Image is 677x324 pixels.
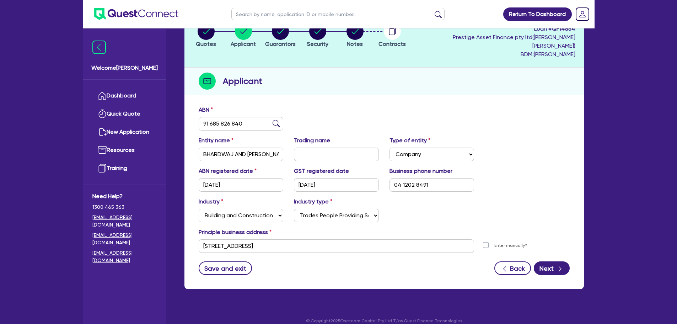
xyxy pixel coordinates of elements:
a: Resources [92,141,157,159]
a: Return To Dashboard [503,7,572,21]
span: Quotes [196,41,216,47]
img: step-icon [199,73,216,90]
img: quick-quote [98,110,107,118]
img: training [98,164,107,172]
span: Loan # QF14864 [413,25,575,33]
span: Need Help? [92,192,157,201]
a: Training [92,159,157,177]
label: Industry type [294,197,332,206]
span: Welcome [PERSON_NAME] [91,64,158,72]
span: Prestige Asset Finance pty ltd ( [PERSON_NAME] [PERSON_NAME] ) [453,34,575,49]
img: abn-lookup icon [273,120,280,127]
p: © Copyright 2025 Oneteam Capital Pty Ltd T/as Quest Finance Technologies [179,318,589,324]
button: Guarantors [265,22,296,49]
label: Business phone number [389,167,452,175]
img: resources [98,146,107,154]
a: [EMAIL_ADDRESS][DOMAIN_NAME] [92,232,157,246]
a: [EMAIL_ADDRESS][DOMAIN_NAME] [92,214,157,229]
span: Notes [347,41,363,47]
button: Security [307,22,329,49]
button: Applicant [230,22,256,49]
span: BDM: [PERSON_NAME] [413,50,575,59]
button: Save and exit [199,261,252,275]
a: Quick Quote [92,105,157,123]
label: Entity name [199,136,233,145]
input: DD / MM / YYYY [199,178,284,192]
label: ABN [199,106,213,114]
span: 1300 465 363 [92,203,157,211]
button: Contracts [378,22,406,49]
button: Quotes [195,22,216,49]
button: Back [494,261,531,275]
img: icon-menu-close [92,41,106,54]
input: Search by name, application ID or mobile number... [231,8,445,20]
h2: Applicant [223,75,262,87]
img: new-application [98,128,107,136]
a: Dropdown toggle [573,5,592,23]
span: Applicant [231,41,256,47]
label: Trading name [294,136,330,145]
span: Security [307,41,328,47]
label: Principle business address [199,228,272,237]
label: GST registered date [294,167,349,175]
button: Notes [346,22,364,49]
a: [EMAIL_ADDRESS][DOMAIN_NAME] [92,249,157,264]
span: Guarantors [265,41,296,47]
img: quest-connect-logo-blue [94,8,178,20]
a: Dashboard [92,87,157,105]
label: Type of entity [389,136,430,145]
input: DD / MM / YYYY [294,178,379,192]
a: New Application [92,123,157,141]
span: Contracts [378,41,406,47]
label: Industry [199,197,223,206]
button: Next [534,261,570,275]
label: ABN registered date [199,167,257,175]
label: Enter manually? [494,242,527,249]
